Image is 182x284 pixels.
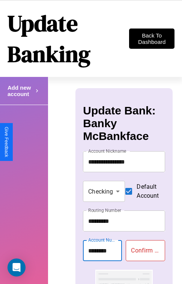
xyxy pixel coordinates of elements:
[88,207,121,213] label: Routing Number
[83,181,125,202] div: Checking
[4,127,9,157] div: Give Feedback
[137,182,159,200] span: Default Account
[88,237,118,243] label: Account Number
[129,29,174,49] button: Back To Dashboard
[88,148,126,154] label: Account Nickname
[83,104,165,143] h3: Update Bank: Banky McBankface
[8,8,129,69] h1: Update Banking
[8,258,26,276] div: Open Intercom Messenger
[8,84,34,97] h4: Add new account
